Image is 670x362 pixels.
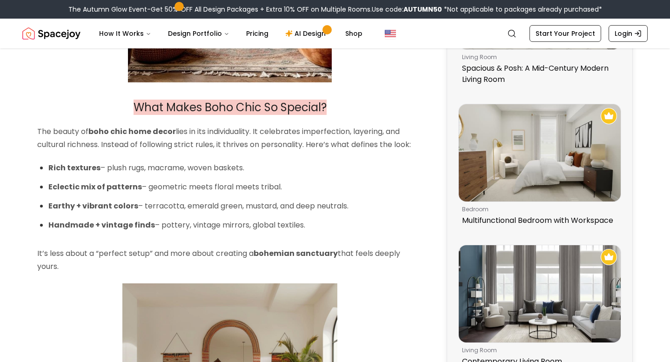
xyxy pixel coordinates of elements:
p: living room [462,54,614,61]
button: How It Works [92,24,159,43]
strong: boho chic home decor [88,126,176,137]
p: – terracotta, emerald green, mustard, and deep neutrals. [48,200,422,213]
a: Spacejoy [22,24,80,43]
a: Shop [338,24,370,43]
p: – geometric meets floral meets tribal. [48,181,422,194]
b: AUTUMN50 [403,5,442,14]
nav: Global [22,19,648,48]
p: bedroom [462,206,614,213]
button: Design Portfolio [161,24,237,43]
strong: Rich textures [48,162,100,173]
img: Multifunctional Bedroom with Workspace [459,104,621,201]
img: United States [385,28,396,39]
strong: bohemian sanctuary [254,248,338,259]
div: The Autumn Glow Event-Get 50% OFF All Design Packages + Extra 10% OFF on Multiple Rooms. [68,5,602,14]
img: Spacejoy Logo [22,24,80,43]
img: Contemporary Living Room with Fireplace [459,245,621,342]
p: Multifunctional Bedroom with Workspace [462,215,614,226]
a: Pricing [239,24,276,43]
p: It’s less about a “perfect setup” and more about creating a that feels deeply yours. [37,247,422,274]
p: – pottery, vintage mirrors, global textiles. [48,219,422,232]
span: *Not applicable to packages already purchased* [442,5,602,14]
strong: Earthy + vibrant colors [48,201,138,211]
p: – plush rugs, macrame, woven baskets. [48,161,422,175]
span: Use code: [372,5,442,14]
strong: Eclectic mix of patterns [48,181,142,192]
a: AI Design [278,24,336,43]
span: What Makes Boho Chic So Special? [134,100,327,115]
a: Start Your Project [529,25,601,42]
p: living room [462,347,614,354]
p: Spacious & Posh: A Mid-Century Modern Living Room [462,63,614,85]
a: Multifunctional Bedroom with WorkspaceRecommended Spacejoy Design - Multifunctional Bedroom with ... [458,104,621,230]
a: Login [609,25,648,42]
strong: Handmade + vintage finds [48,220,155,230]
p: The beauty of lies in its individuality. It celebrates imperfection, layering, and cultural richn... [37,125,422,152]
img: Recommended Spacejoy Design - Multifunctional Bedroom with Workspace [601,108,617,124]
nav: Main [92,24,370,43]
img: Recommended Spacejoy Design - Contemporary Living Room with Fireplace [601,249,617,265]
